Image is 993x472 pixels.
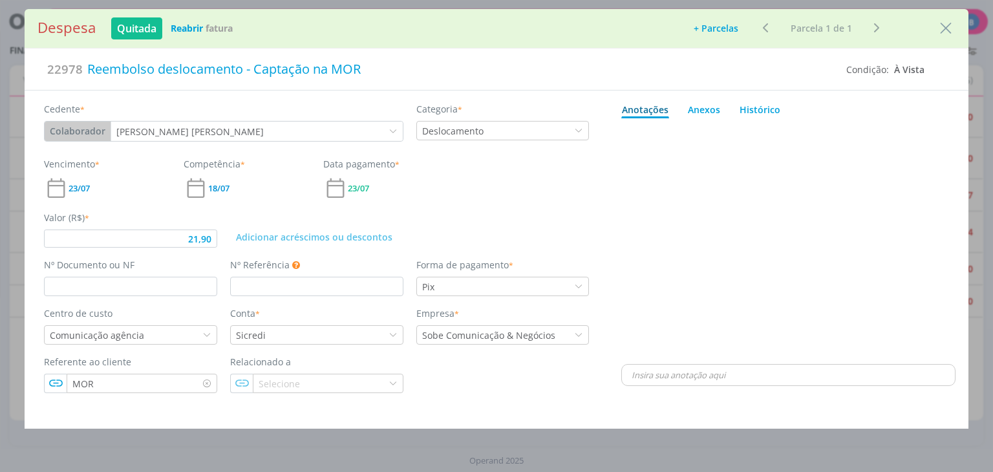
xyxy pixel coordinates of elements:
label: Cedente [44,102,85,116]
div: Reembolso deslocamento - Captação na MOR [83,55,836,83]
div: Deslocamento [417,124,486,138]
div: Selecione [259,377,303,391]
label: Empresa [416,306,459,320]
button: + Parcelas [685,19,747,38]
span: À Vista [894,63,924,76]
label: Vencimento [44,157,100,171]
div: MOR [67,377,96,391]
div: MOR [72,377,96,391]
a: Histórico [739,97,781,118]
a: Anotações [621,97,669,118]
span: 23/07 [69,184,90,193]
div: Anexos [688,103,720,116]
div: Sobe Comunicação & Negócios [422,328,558,342]
div: Pix [417,280,437,294]
div: Condição: [846,63,924,76]
span: 18/07 [208,184,230,193]
div: Sicredi [236,328,268,342]
label: Categoria [416,102,462,116]
button: ReabrirFatura [162,19,241,38]
b: Reabrir [171,22,203,34]
div: Sobe Comunicação & Negócios [417,328,558,342]
div: Deslocamento [422,124,486,138]
label: Nº Referência [230,258,290,272]
div: dialog [25,9,968,429]
label: Competência [184,157,245,171]
label: Conta [230,306,260,320]
h1: Despesa [37,19,96,37]
div: [PERSON_NAME] [PERSON_NAME] [116,125,266,138]
div: Elisa Zucatti Simon [111,125,266,138]
label: Centro de custo [44,306,112,320]
button: Colaborador [45,122,111,141]
span: Quitada [117,23,156,34]
img: link.svg [48,375,64,391]
label: Forma de pagamento [416,258,513,272]
div: Selecione [253,377,303,391]
label: Valor (R$) [44,211,89,224]
label: Data pagamento [323,157,400,171]
span: 23/07 [348,184,369,193]
label: Referente ao cliente [44,355,131,369]
div: Comunicação agência [45,328,147,342]
div: Pix [422,280,437,294]
span: 22978 [47,60,83,78]
div: Comunicação agência [50,328,147,342]
label: Relacionado a [230,355,291,369]
label: Nº Documento ou NF [44,258,134,272]
b: Fatura [206,22,233,34]
div: Sicredi [231,328,268,342]
button: Quitada [111,17,162,39]
button: Close [936,17,956,38]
